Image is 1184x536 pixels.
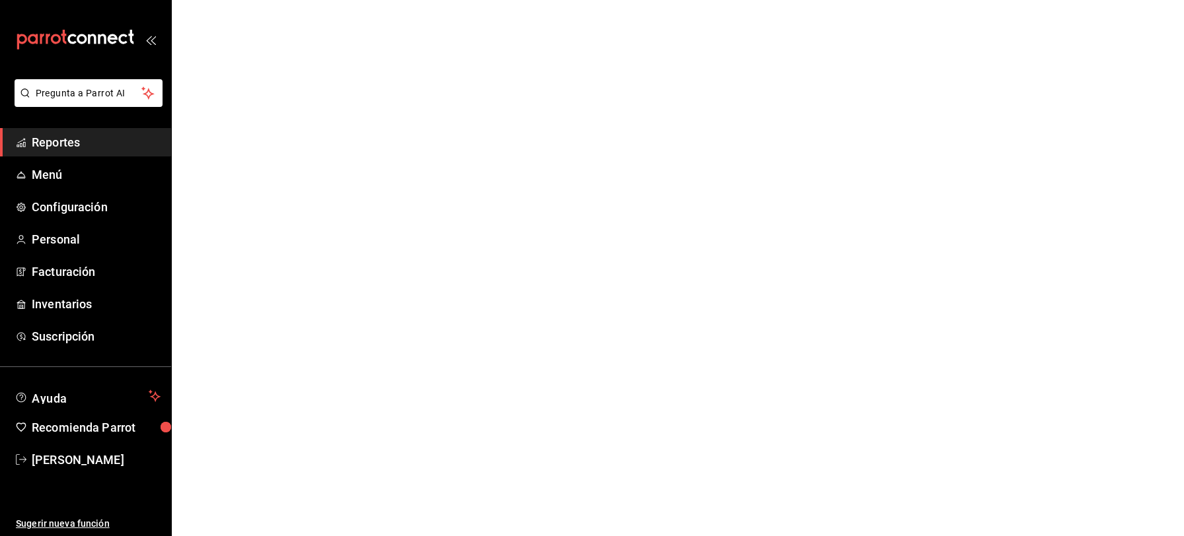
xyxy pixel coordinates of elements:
span: Facturación [32,263,161,281]
button: Pregunta a Parrot AI [15,79,163,107]
span: [PERSON_NAME] [32,451,161,469]
span: Reportes [32,133,161,151]
span: Personal [32,230,161,248]
a: Pregunta a Parrot AI [9,96,163,110]
span: Pregunta a Parrot AI [36,86,142,100]
span: Inventarios [32,295,161,313]
span: Configuración [32,198,161,216]
span: Sugerir nueva función [16,517,161,531]
span: Suscripción [32,327,161,345]
button: open_drawer_menu [145,34,156,45]
span: Recomienda Parrot [32,419,161,436]
span: Ayuda [32,388,143,404]
span: Menú [32,166,161,184]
